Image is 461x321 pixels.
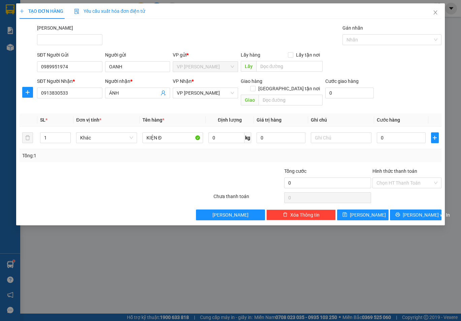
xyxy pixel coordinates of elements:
[37,77,102,85] div: SĐT Người Nhận
[256,61,323,72] input: Dọc đường
[177,88,234,98] span: VP Phạm Ngũ Lão
[241,78,262,84] span: Giao hàng
[20,9,24,13] span: plus
[293,51,323,59] span: Lấy tận nơi
[426,3,445,22] button: Close
[74,8,145,14] span: Yêu cầu xuất hóa đơn điện tử
[173,51,238,59] div: VP gửi
[37,51,102,59] div: SĐT Người Gửi
[212,211,249,219] span: [PERSON_NAME]
[395,212,400,218] span: printer
[65,134,69,138] span: up
[433,10,438,15] span: close
[259,95,323,105] input: Dọc đường
[325,78,359,84] label: Cước giao hàng
[256,85,323,92] span: [GEOGRAPHIC_DATA] tận nơi
[40,117,45,123] span: SL
[177,62,234,72] span: VP Phan Thiết
[213,193,284,204] div: Chưa thanh toán
[284,168,306,174] span: Tổng cước
[244,132,251,143] span: kg
[241,61,256,72] span: Lấy
[390,210,441,220] button: printer[PERSON_NAME] và In
[196,210,265,220] button: [PERSON_NAME]
[37,34,102,45] input: Mã ĐH
[65,138,69,142] span: down
[76,117,101,123] span: Đơn vị tính
[431,135,438,140] span: plus
[431,132,439,143] button: plus
[142,117,164,123] span: Tên hàng
[74,9,79,14] img: icon
[350,211,386,219] span: [PERSON_NAME]
[266,210,336,220] button: deleteXóa Thông tin
[105,77,170,85] div: Người nhận
[290,211,320,219] span: Xóa Thông tin
[23,90,33,95] span: plus
[173,78,192,84] span: VP Nhận
[22,87,33,98] button: plus
[372,168,417,174] label: Hình thức thanh toán
[37,25,73,31] label: Mã ĐH
[257,117,282,123] span: Giá trị hàng
[22,132,33,143] button: delete
[22,152,178,159] div: Tổng: 1
[80,133,133,143] span: Khác
[311,132,371,143] input: Ghi Chú
[257,132,305,143] input: 0
[283,212,288,218] span: delete
[63,138,70,143] span: Decrease Value
[20,8,63,14] span: TẠO ĐƠN HÀNG
[161,90,166,96] span: user-add
[218,117,242,123] span: Định lượng
[403,211,450,219] span: [PERSON_NAME] và In
[325,88,373,98] input: Cước giao hàng
[308,114,374,127] th: Ghi chú
[241,52,260,58] span: Lấy hàng
[63,133,70,138] span: Increase Value
[241,95,259,105] span: Giao
[337,210,389,220] button: save[PERSON_NAME]
[105,51,170,59] div: Người gửi
[377,117,400,123] span: Cước hàng
[342,212,347,218] span: save
[342,25,363,31] label: Gán nhãn
[142,132,203,143] input: VD: Bàn, Ghế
